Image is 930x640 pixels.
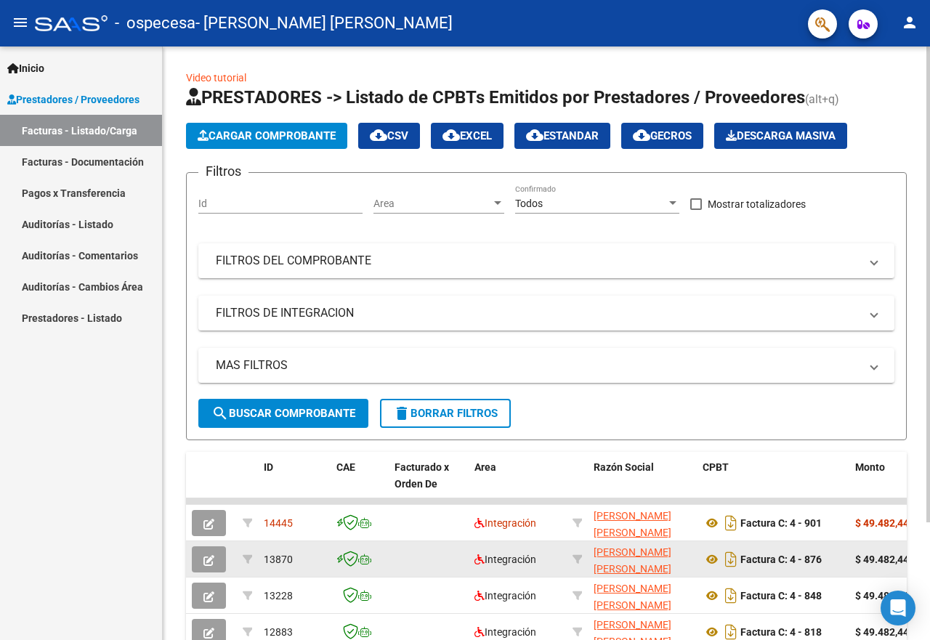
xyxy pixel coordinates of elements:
span: Area [373,198,491,210]
i: Descargar documento [721,511,740,535]
mat-panel-title: FILTROS DEL COMPROBANTE [216,253,860,269]
button: Buscar Comprobante [198,399,368,428]
div: 23223476074 [594,544,691,575]
mat-icon: cloud_download [370,126,387,144]
strong: Factura C: 4 - 818 [740,626,822,638]
span: Prestadores / Proveedores [7,92,139,108]
span: Buscar Comprobante [211,407,355,420]
span: Todos [515,198,543,209]
mat-expansion-panel-header: MAS FILTROS [198,348,894,383]
span: CAE [336,461,355,473]
mat-icon: search [211,405,229,422]
span: Monto [855,461,885,473]
span: Inicio [7,60,44,76]
button: Descarga Masiva [714,123,847,149]
span: PRESTADORES -> Listado de CPBTs Emitidos por Prestadores / Proveedores [186,87,805,108]
span: Area [474,461,496,473]
span: Cargar Comprobante [198,129,336,142]
span: - [PERSON_NAME] [PERSON_NAME] [195,7,453,39]
mat-icon: cloud_download [442,126,460,144]
strong: $ 49.482,44 [855,517,909,529]
i: Descargar documento [721,548,740,571]
datatable-header-cell: ID [258,452,331,516]
button: EXCEL [431,123,504,149]
datatable-header-cell: Razón Social [588,452,697,516]
span: Descarga Masiva [726,129,836,142]
div: 23223476074 [594,580,691,611]
datatable-header-cell: Facturado x Orden De [389,452,469,516]
span: [PERSON_NAME] [PERSON_NAME] [594,510,671,538]
app-download-masive: Descarga masiva de comprobantes (adjuntos) [714,123,847,149]
datatable-header-cell: Area [469,452,567,516]
strong: Factura C: 4 - 876 [740,554,822,565]
span: [PERSON_NAME] [PERSON_NAME] [594,583,671,611]
strong: Factura C: 4 - 901 [740,517,822,529]
span: Integración [474,626,536,638]
span: Estandar [526,129,599,142]
span: ID [264,461,273,473]
mat-expansion-panel-header: FILTROS DEL COMPROBANTE [198,243,894,278]
span: Integración [474,590,536,601]
button: Borrar Filtros [380,399,511,428]
datatable-header-cell: CAE [331,452,389,516]
span: Integración [474,517,536,529]
strong: $ 49.482,44 [855,626,909,638]
span: Razón Social [594,461,654,473]
mat-panel-title: MAS FILTROS [216,357,860,373]
span: 13870 [264,554,293,565]
strong: $ 49.482,44 [855,590,909,601]
span: (alt+q) [805,92,839,106]
span: Mostrar totalizadores [708,195,806,213]
span: CPBT [703,461,729,473]
span: [PERSON_NAME] [PERSON_NAME] [594,546,671,575]
span: Integración [474,554,536,565]
span: CSV [370,129,408,142]
mat-icon: delete [393,405,411,422]
div: Open Intercom Messenger [881,591,915,625]
span: Gecros [633,129,692,142]
span: Borrar Filtros [393,407,498,420]
button: Gecros [621,123,703,149]
div: 23223476074 [594,508,691,538]
datatable-header-cell: CPBT [697,452,849,516]
button: Estandar [514,123,610,149]
mat-expansion-panel-header: FILTROS DE INTEGRACION [198,296,894,331]
a: Video tutorial [186,72,246,84]
strong: Factura C: 4 - 848 [740,590,822,601]
button: Cargar Comprobante [186,123,347,149]
span: 13228 [264,590,293,601]
mat-icon: person [901,14,918,31]
mat-icon: cloud_download [526,126,543,144]
mat-icon: menu [12,14,29,31]
mat-icon: cloud_download [633,126,650,144]
span: Facturado x Orden De [395,461,449,490]
span: 12883 [264,626,293,638]
i: Descargar documento [721,584,740,607]
span: EXCEL [442,129,492,142]
strong: $ 49.482,44 [855,554,909,565]
span: - ospecesa [115,7,195,39]
mat-panel-title: FILTROS DE INTEGRACION [216,305,860,321]
button: CSV [358,123,420,149]
span: 14445 [264,517,293,529]
h3: Filtros [198,161,248,182]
